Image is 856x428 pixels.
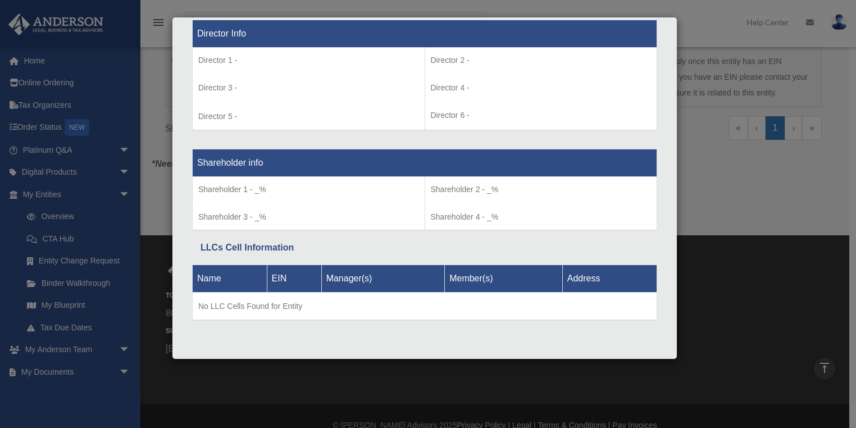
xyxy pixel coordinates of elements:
[431,53,652,67] p: Director 2 -
[193,48,425,131] td: Director 5 -
[198,210,419,224] p: Shareholder 3 - _%
[431,108,652,122] p: Director 6 -
[198,53,419,67] p: Director 1 -
[201,240,649,256] div: LLCs Cell Information
[198,81,419,95] p: Director 3 -
[445,265,563,292] th: Member(s)
[193,149,657,177] th: Shareholder info
[193,20,657,48] th: Director Info
[562,265,657,292] th: Address
[193,292,657,320] td: No LLC Cells Found for Entity
[431,210,652,224] p: Shareholder 4 - _%
[431,183,652,197] p: Shareholder 2 - _%
[198,183,419,197] p: Shareholder 1 - _%
[267,265,321,292] th: EIN
[431,81,652,95] p: Director 4 -
[321,265,445,292] th: Manager(s)
[193,265,267,292] th: Name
